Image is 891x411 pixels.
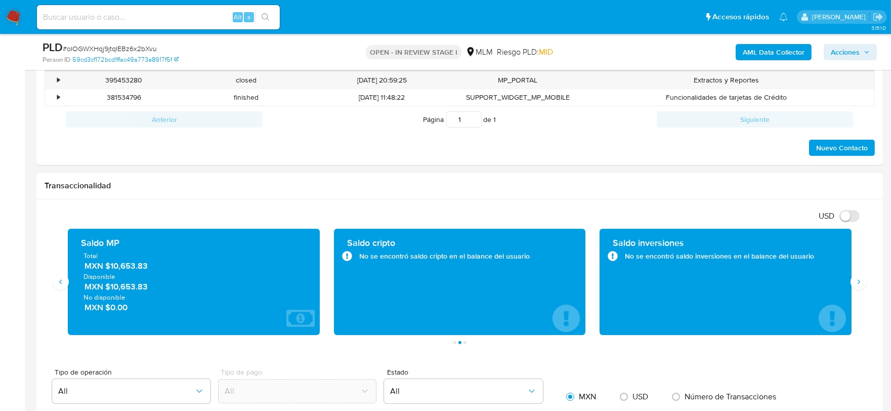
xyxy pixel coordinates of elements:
[66,111,263,128] button: Anterior
[43,55,70,64] b: Person ID
[72,55,179,64] a: 59cd3cf172bcd1ffac49a773a8917f5f
[824,44,877,60] button: Acciones
[873,12,883,22] a: Salir
[579,72,874,89] div: Extractos y Reportes
[494,114,496,125] span: 1
[366,45,461,59] p: OPEN - IN REVIEW STAGE I
[497,47,553,58] span: Riesgo PLD:
[247,12,250,22] span: s
[809,140,875,156] button: Nuevo Contacto
[539,46,553,58] span: MID
[465,47,493,58] div: MLM
[871,24,886,32] span: 3.151.0
[43,39,63,55] b: PLD
[812,12,869,22] p: dalia.goicochea@mercadolibre.com.mx
[657,111,854,128] button: Siguiente
[185,72,308,89] div: closed
[57,93,60,102] div: •
[743,44,804,60] b: AML Data Collector
[816,141,868,155] span: Nuevo Contacto
[37,11,280,24] input: Buscar usuario o caso...
[255,10,276,24] button: search-icon
[234,12,242,22] span: Alt
[45,181,875,191] h1: Transaccionalidad
[579,89,874,106] div: Funcionalidades de tarjetas de Crédito
[456,72,579,89] div: MP_PORTAL
[736,44,812,60] button: AML Data Collector
[423,111,496,128] span: Página de
[831,44,860,60] span: Acciones
[712,12,769,22] span: Accesos rápidos
[63,89,185,106] div: 381534796
[185,89,308,106] div: finished
[63,72,185,89] div: 395453280
[456,89,579,106] div: SUPPORT_WIDGET_MP_MOBILE
[307,89,456,106] div: [DATE] 11:48:22
[63,44,157,54] span: # oIOGWXHqj9jtqIEBz6x2bXvu
[57,75,60,85] div: •
[307,72,456,89] div: [DATE] 20:59:25
[779,13,788,21] a: Notificaciones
